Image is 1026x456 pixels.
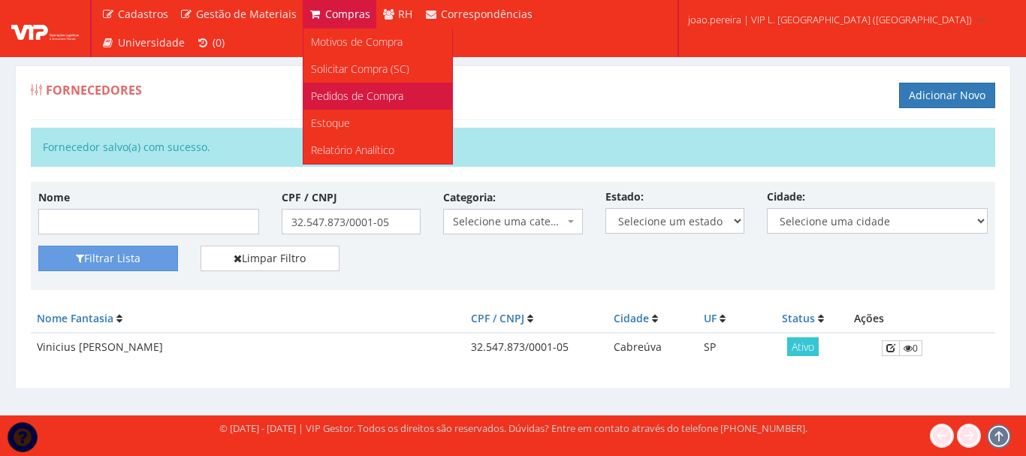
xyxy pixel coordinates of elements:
[118,7,168,21] span: Cadastros
[899,340,922,356] a: 0
[688,12,972,27] span: joao.pereira | VIP L. [GEOGRAPHIC_DATA] ([GEOGRAPHIC_DATA])
[311,116,350,130] span: Estoque
[118,35,185,50] span: Universidade
[196,7,297,21] span: Gestão de Materiais
[614,311,649,325] a: Cidade
[95,29,191,57] a: Universidade
[311,62,409,76] span: Solicitar Compra (SC)
[219,421,807,436] div: © [DATE] - [DATE] | VIP Gestor. Todos os direitos são reservados. Dúvidas? Entre em contato atrav...
[443,209,583,234] span: Selecione uma categoria
[46,82,142,98] span: Fornecedores
[698,333,758,362] td: SP
[704,311,717,325] a: UF
[782,311,815,325] a: Status
[767,189,805,204] label: Cidade:
[787,337,819,356] span: Ativo
[899,83,995,108] a: Adicionar Novo
[443,190,496,205] label: Categoria:
[325,7,370,21] span: Compras
[303,29,452,56] a: Motivos de Compra
[303,137,452,164] a: Relatório Analítico
[31,128,995,167] div: Fornecedor salvo(a) com sucesso.
[311,89,403,103] span: Pedidos de Compra
[282,209,421,234] input: ___.___.___-__
[303,83,452,110] a: Pedidos de Compra
[605,189,644,204] label: Estado:
[31,333,465,362] td: Vinicius [PERSON_NAME]
[38,246,178,271] button: Filtrar Lista
[848,305,995,333] th: Ações
[471,311,524,325] a: CPF / CNPJ
[11,17,79,40] img: logo
[303,110,452,137] a: Estoque
[191,29,231,57] a: (0)
[608,333,698,362] td: Cabreúva
[201,246,340,271] a: Limpar Filtro
[441,7,533,21] span: Correspondências
[303,56,452,83] a: Solicitar Compra (SC)
[398,7,412,21] span: RH
[38,190,70,205] label: Nome
[311,143,394,157] span: Relatório Analítico
[465,333,608,362] td: 32.547.873/0001-05
[213,35,225,50] span: (0)
[453,214,564,229] span: Selecione uma categoria
[37,311,113,325] a: Nome Fantasia
[282,190,337,205] label: CPF / CNPJ
[311,35,403,49] span: Motivos de Compra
